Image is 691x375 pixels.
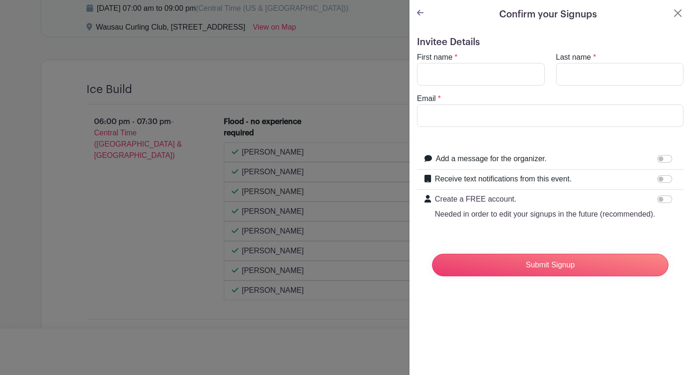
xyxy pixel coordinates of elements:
[417,52,453,63] label: First name
[499,8,597,22] h5: Confirm your Signups
[435,194,655,205] p: Create a FREE account.
[556,52,591,63] label: Last name
[417,93,436,104] label: Email
[672,8,683,19] button: Close
[435,209,655,220] p: Needed in order to edit your signups in the future (recommended).
[435,173,572,185] label: Receive text notifications from this event.
[432,254,668,276] input: Submit Signup
[436,153,547,164] label: Add a message for the organizer.
[417,37,683,48] h5: Invitee Details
